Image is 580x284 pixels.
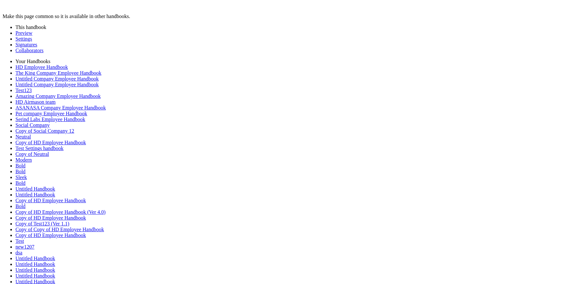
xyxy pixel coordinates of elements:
[15,128,74,134] a: Copy of Social Company 12
[15,186,55,192] a: Untitled Handbook
[15,24,577,30] li: This handbook
[15,64,68,70] a: HD Employee Handbook
[15,42,37,47] a: Signatures
[15,88,32,93] a: Test123
[15,48,43,53] a: Collaborators
[15,215,86,221] a: Copy of HD Employee Handbook
[15,227,104,232] a: Copy of Copy of HD Employee Handbook
[15,209,106,215] a: Copy of HD Employee Handbook (Ver 4.0)
[15,157,32,163] a: Modern
[15,82,99,87] a: Untitled Company Employee Handbook
[15,175,27,180] a: Sleek
[15,117,85,122] a: Serind Labs Employee Handbook
[15,261,55,267] a: Untitled Handbook
[15,273,55,279] a: Untitled Handbook
[15,122,50,128] a: Social Company
[15,111,87,116] a: Pet company Employee Handbook
[15,169,25,174] a: Bold
[15,256,55,261] a: Untitled Handbook
[15,198,86,203] a: Copy of HD Employee Handbook
[15,244,34,250] a: new1207
[15,163,25,168] a: Bold
[15,30,32,36] a: Preview
[15,59,577,64] li: Your Handbooks
[15,70,101,76] a: The King Company Employee Handbook
[15,221,69,226] a: Copy of Test123 (Ver 1.1)
[15,267,55,273] a: Untitled Handbook
[15,105,106,110] a: ASANASA Company Employee Handbook
[15,192,55,197] a: Untitled Handbook
[15,151,49,157] a: Copy of Neutral
[15,93,101,99] a: Amazing Company Employee Handbook
[15,180,25,186] a: Bold
[15,99,55,105] a: HD Airmason team
[15,134,31,139] a: Neutral
[15,204,25,209] a: Bold
[15,36,32,42] a: Settings
[3,14,577,19] div: Make this page common so it is available in other handbooks.
[15,76,99,81] a: Untitled Company Employee Handbook
[15,146,63,151] a: Test Settings handbook
[15,250,22,255] a: dsa
[15,238,24,244] a: Test
[15,232,86,238] a: Copy of HD Employee Handbook
[15,140,86,145] a: Copy of HD Employee Handbook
